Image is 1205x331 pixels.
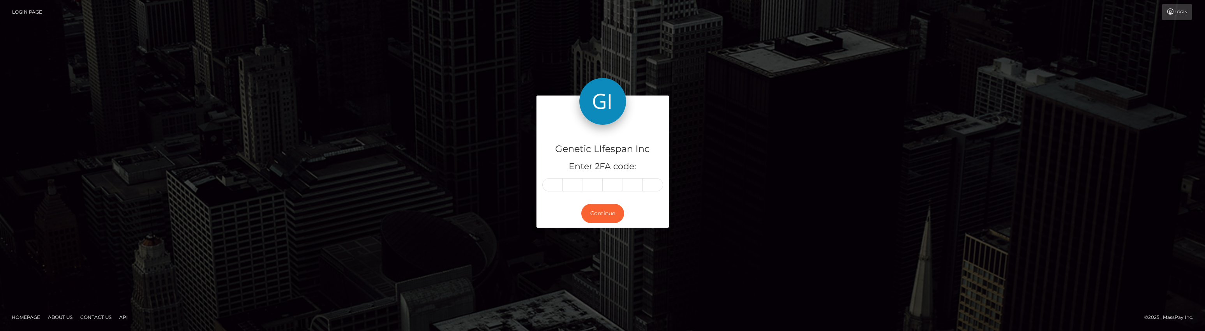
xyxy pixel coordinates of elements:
[45,311,76,323] a: About Us
[542,142,663,156] h4: Genetic LIfespan Inc
[9,311,43,323] a: Homepage
[12,4,42,20] a: Login Page
[542,161,663,173] h5: Enter 2FA code:
[1144,313,1199,322] div: © 2025 , MassPay Inc.
[581,204,624,223] button: Continue
[77,311,115,323] a: Contact Us
[116,311,131,323] a: API
[579,78,626,125] img: Genetic LIfespan Inc
[1162,4,1192,20] a: Login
